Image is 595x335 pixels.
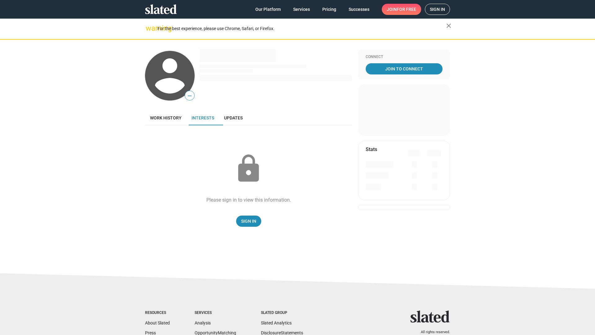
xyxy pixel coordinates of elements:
[233,153,264,184] mat-icon: lock
[382,4,421,15] a: Joinfor free
[195,320,211,325] a: Analysis
[185,92,194,100] span: —
[367,63,441,74] span: Join To Connect
[430,4,445,15] span: Sign in
[241,216,256,227] span: Sign In
[261,320,292,325] a: Slated Analytics
[219,110,248,125] a: Updates
[397,4,416,15] span: for free
[157,25,446,33] div: For the best experience, please use Chrome, Safari, or Firefox.
[250,4,286,15] a: Our Platform
[192,115,214,120] span: Interests
[261,310,303,315] div: Slated Group
[344,4,374,15] a: Successes
[366,63,443,74] a: Join To Connect
[145,320,170,325] a: About Slated
[195,310,236,315] div: Services
[206,197,291,203] div: Please sign in to view this information.
[425,4,450,15] a: Sign in
[293,4,310,15] span: Services
[288,4,315,15] a: Services
[187,110,219,125] a: Interests
[236,216,261,227] a: Sign In
[322,4,336,15] span: Pricing
[445,22,452,29] mat-icon: close
[387,4,416,15] span: Join
[146,25,153,32] mat-icon: warning
[366,55,443,60] div: Connect
[349,4,369,15] span: Successes
[366,146,377,153] mat-card-title: Stats
[150,115,182,120] span: Work history
[317,4,341,15] a: Pricing
[224,115,243,120] span: Updates
[255,4,281,15] span: Our Platform
[145,110,187,125] a: Work history
[145,310,170,315] div: Resources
